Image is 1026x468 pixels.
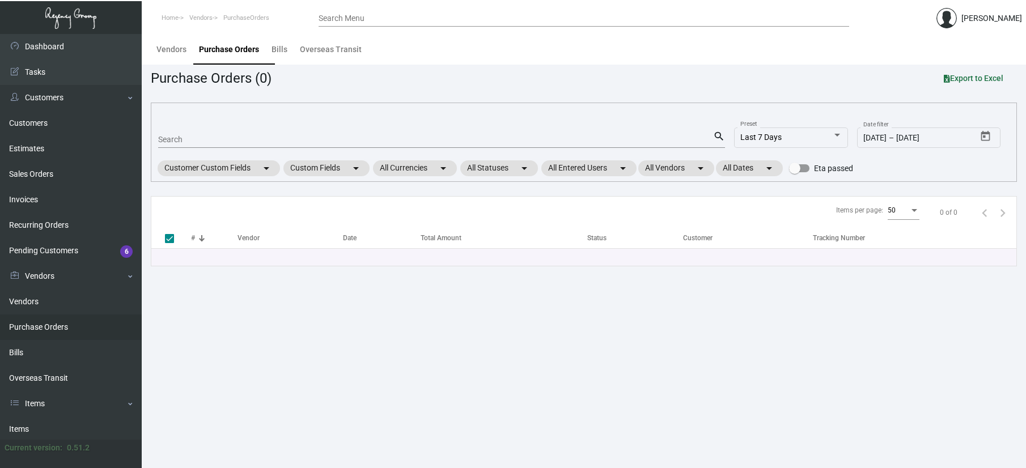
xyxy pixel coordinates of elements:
[836,205,883,215] div: Items per page:
[813,233,865,243] div: Tracking Number
[976,203,994,222] button: Previous page
[814,161,853,175] span: Eta passed
[260,161,273,175] mat-icon: arrow_drop_down
[421,233,461,243] div: Total Amount
[813,233,1016,243] div: Tracking Number
[713,130,725,143] mat-icon: search
[961,12,1022,24] div: [PERSON_NAME]
[421,233,587,243] div: Total Amount
[994,203,1012,222] button: Next page
[683,233,813,243] div: Customer
[156,44,186,56] div: Vendors
[349,161,363,175] mat-icon: arrow_drop_down
[518,161,531,175] mat-icon: arrow_drop_down
[616,161,630,175] mat-icon: arrow_drop_down
[935,68,1012,88] button: Export to Excel
[762,161,776,175] mat-icon: arrow_drop_down
[587,233,607,243] div: Status
[896,134,951,143] input: End date
[683,233,713,243] div: Customer
[716,160,783,176] mat-chip: All Dates
[436,161,450,175] mat-icon: arrow_drop_down
[343,233,421,243] div: Date
[162,14,179,22] span: Home
[944,74,1003,83] span: Export to Excel
[191,233,195,243] div: #
[888,207,919,215] mat-select: Items per page:
[5,442,62,454] div: Current version:
[863,134,887,143] input: Start date
[936,8,957,28] img: admin@bootstrapmaster.com
[373,160,457,176] mat-chip: All Currencies
[638,160,714,176] mat-chip: All Vendors
[272,44,287,56] div: Bills
[888,206,896,214] span: 50
[587,233,684,243] div: Status
[199,44,259,56] div: Purchase Orders
[191,233,238,243] div: #
[343,233,357,243] div: Date
[300,44,362,56] div: Overseas Transit
[238,233,260,243] div: Vendor
[977,127,995,146] button: Open calendar
[694,161,707,175] mat-icon: arrow_drop_down
[67,442,90,454] div: 0.51.2
[541,160,637,176] mat-chip: All Entered Users
[740,133,782,142] span: Last 7 Days
[238,233,343,243] div: Vendor
[151,68,272,88] div: Purchase Orders (0)
[460,160,538,176] mat-chip: All Statuses
[158,160,280,176] mat-chip: Customer Custom Fields
[889,134,894,143] span: –
[223,14,269,22] span: PurchaseOrders
[940,207,957,218] div: 0 of 0
[189,14,213,22] span: Vendors
[283,160,370,176] mat-chip: Custom Fields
